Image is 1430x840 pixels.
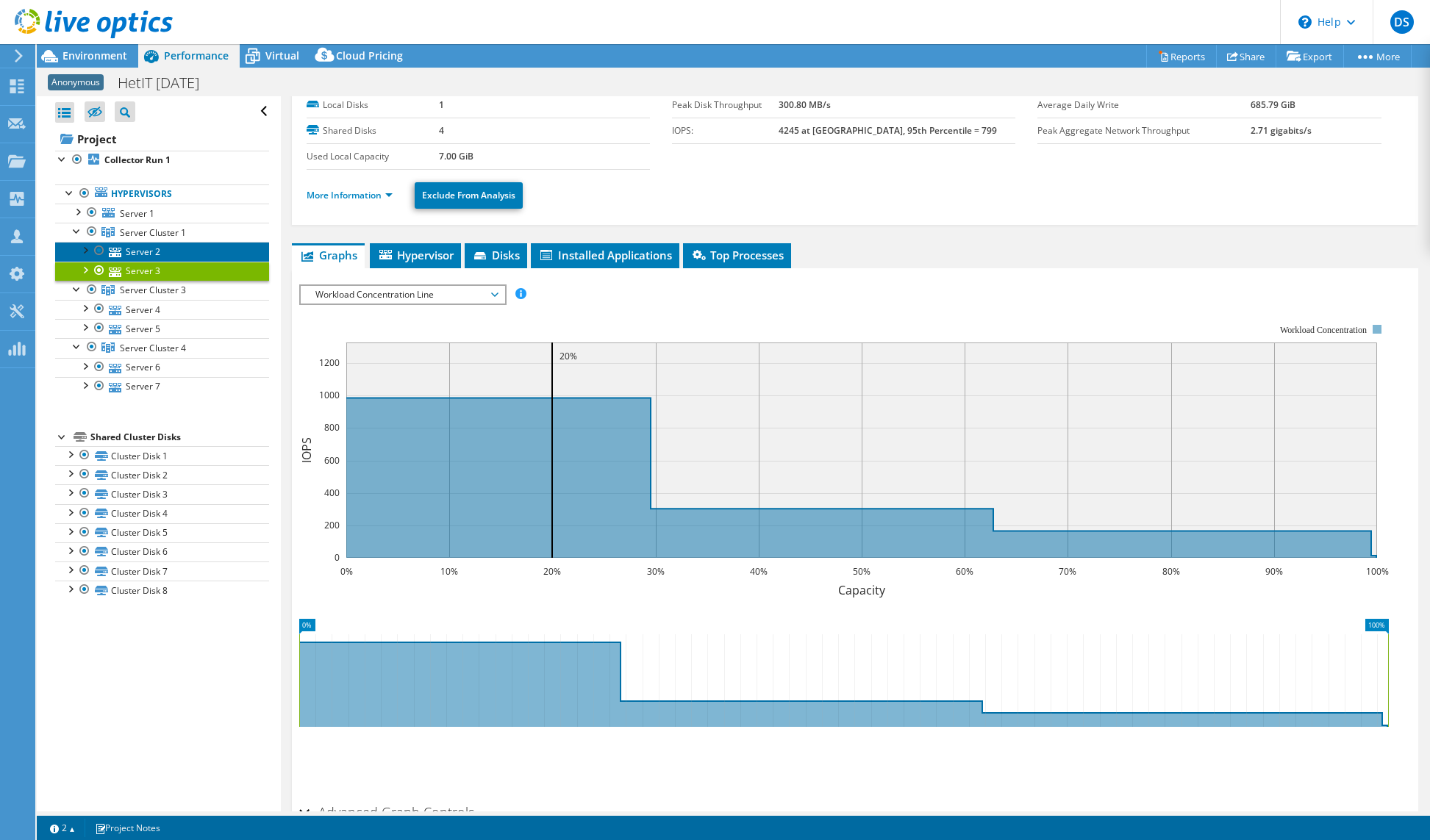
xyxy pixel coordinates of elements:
a: Exclude From Analysis [415,182,523,209]
b: 7.00 GiB [439,150,473,162]
text: 1000 [319,389,340,401]
a: Cluster Disk 2 [55,465,269,484]
span: DS [1390,10,1414,34]
text: 50% [853,565,870,578]
text: 60% [956,565,973,578]
a: Hypervisors [55,184,269,204]
span: Server Cluster 4 [120,342,186,354]
span: Performance [164,49,229,62]
a: Cluster Disk 7 [55,561,269,581]
a: Server 6 [55,358,269,377]
b: 1 [439,98,444,111]
label: Used Local Capacity [307,149,439,164]
text: 1200 [319,356,340,369]
label: Local Disks [307,98,439,112]
text: Workload Concentration [1280,325,1367,335]
b: 685.79 GiB [1251,98,1295,111]
text: 10% [440,565,458,578]
text: 80% [1162,565,1180,578]
label: Shared Disks [307,123,439,138]
span: Top Processes [690,248,784,262]
span: Server Cluster 3 [120,284,186,296]
div: Shared Cluster Disks [90,428,269,446]
h2: Advanced Graph Controls [299,797,474,827]
span: Disks [472,248,520,262]
text: IOPS [298,437,315,463]
text: 200 [324,519,340,531]
a: Server 3 [55,262,269,281]
text: 400 [324,487,340,499]
a: 2 [40,819,85,837]
text: 600 [324,454,340,467]
a: Server Cluster 1 [55,223,269,242]
b: Collector Run 1 [104,154,171,166]
text: 90% [1265,565,1283,578]
span: Environment [62,49,127,62]
span: Virtual [265,49,299,62]
text: 40% [750,565,768,578]
a: Server Cluster 4 [55,338,269,357]
h1: HetIT [DATE] [111,75,222,91]
span: Server 1 [120,207,154,220]
text: 70% [1059,565,1076,578]
a: Server 7 [55,377,269,396]
a: Project [55,127,269,151]
span: Workload Concentration Line [308,286,497,304]
a: Server 2 [55,242,269,261]
svg: \n [1298,15,1312,29]
text: Capacity [838,582,886,598]
a: Server 5 [55,319,269,338]
a: Cluster Disk 3 [55,484,269,503]
a: More [1343,45,1412,68]
b: 2.71 gigabits/s [1251,124,1312,137]
a: Share [1216,45,1276,68]
a: Collector Run 1 [55,151,269,170]
a: Server 1 [55,204,269,223]
span: Anonymous [48,74,104,90]
text: 30% [647,565,665,578]
text: 20% [543,565,561,578]
label: IOPS: [672,123,779,138]
b: 4245 at [GEOGRAPHIC_DATA], 95th Percentile = 799 [779,124,997,137]
label: Peak Aggregate Network Throughput [1037,123,1251,138]
span: Installed Applications [538,248,672,262]
a: Cluster Disk 5 [55,523,269,542]
a: Export [1276,45,1344,68]
span: Server Cluster 1 [120,226,186,239]
a: Server Cluster 3 [55,281,269,300]
a: More Information [307,189,393,201]
span: Graphs [299,248,357,262]
text: 0 [335,551,340,564]
a: Cluster Disk 6 [55,542,269,561]
text: 800 [324,421,340,434]
span: Cloud Pricing [336,49,403,62]
text: 20% [560,350,577,362]
span: Hypervisor [377,248,454,262]
a: Server 4 [55,300,269,319]
a: Project Notes [85,819,171,837]
a: Cluster Disk 4 [55,504,269,523]
a: Cluster Disk 8 [55,581,269,600]
a: Reports [1146,45,1217,68]
a: Cluster Disk 1 [55,446,269,465]
label: Peak Disk Throughput [672,98,779,112]
text: 100% [1365,565,1388,578]
label: Average Daily Write [1037,98,1251,112]
b: 4 [439,124,444,137]
text: 0% [340,565,352,578]
b: 300.80 MB/s [779,98,831,111]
